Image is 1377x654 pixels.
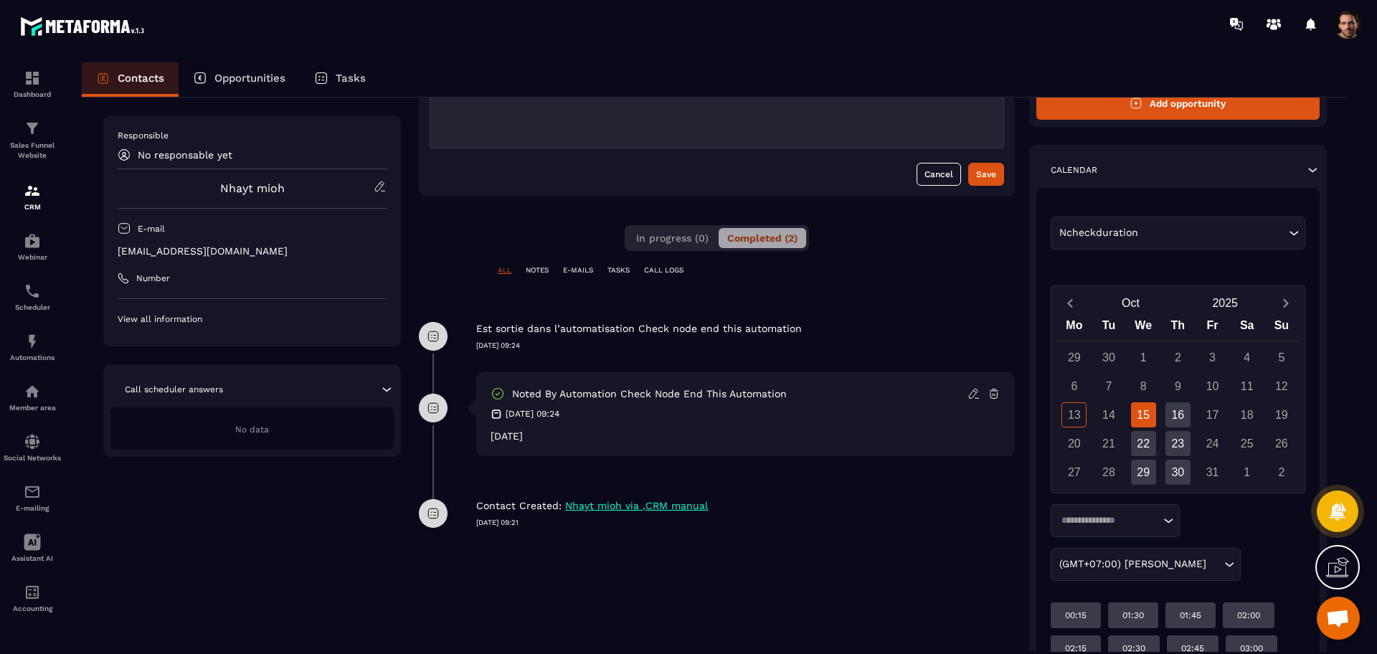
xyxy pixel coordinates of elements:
[118,313,387,325] p: View all information
[1200,402,1225,427] div: 17
[1165,345,1191,370] div: 2
[1160,316,1195,341] div: Th
[1234,460,1259,485] div: 1
[476,322,802,336] p: Est sortie dans l’automatisation Check node end this automation
[4,109,61,171] a: formationformationSales Funnel Website
[1272,293,1299,313] button: Next month
[1234,402,1259,427] div: 18
[1056,556,1210,572] span: (GMT+07:00) [PERSON_NAME]
[1056,225,1142,241] span: Ncheckduration
[138,149,232,161] p: No responsable yet
[476,518,1015,528] p: [DATE] 09:21
[4,554,61,562] p: Assistant AI
[4,605,61,612] p: Accounting
[24,283,41,300] img: scheduler
[1210,556,1221,572] input: Search for option
[1234,431,1259,456] div: 25
[1230,316,1264,341] div: Sa
[4,141,61,161] p: Sales Funnel Website
[336,72,366,85] p: Tasks
[4,404,61,412] p: Member area
[1195,316,1229,341] div: Fr
[976,167,996,181] div: Save
[1131,460,1156,485] div: 29
[214,72,285,85] p: Opportunities
[24,483,41,501] img: email
[4,473,61,523] a: emailemailE-mailing
[1165,431,1191,456] div: 23
[1142,225,1285,241] input: Search for option
[4,303,61,311] p: Scheduler
[138,223,165,234] p: E-mail
[118,245,387,258] p: [EMAIL_ADDRESS][DOMAIN_NAME]
[1061,460,1087,485] div: 27
[1057,316,1092,341] div: Mo
[1126,316,1160,341] div: We
[4,523,61,573] a: Assistant AI
[628,228,717,248] button: In progress (0)
[118,72,164,85] p: Contacts
[1057,345,1299,485] div: Calendar days
[24,182,41,199] img: formation
[498,265,511,275] p: ALL
[1061,345,1087,370] div: 29
[1057,293,1084,313] button: Previous month
[512,387,787,401] p: Noted by automation Check node end this automation
[24,333,41,350] img: automations
[1051,504,1180,537] div: Search for option
[220,181,285,195] a: Nhayt mioh
[4,422,61,473] a: social-networksocial-networkSocial Networks
[1057,316,1299,485] div: Calendar wrapper
[300,62,380,97] a: Tasks
[1131,374,1156,399] div: 8
[1178,290,1272,316] button: Open years overlay
[607,265,630,275] p: TASKS
[235,425,269,435] span: No data
[1131,402,1156,427] div: 15
[4,253,61,261] p: Webinar
[476,341,1015,351] p: [DATE] 09:24
[1092,316,1126,341] div: Tu
[4,322,61,372] a: automationsautomationsAutomations
[4,272,61,322] a: schedulerschedulerScheduler
[24,120,41,137] img: formation
[1065,610,1087,621] p: 00:15
[20,13,149,39] img: logo
[4,573,61,623] a: accountantaccountantAccounting
[719,228,806,248] button: Completed (2)
[526,265,549,275] p: NOTES
[1200,460,1225,485] div: 31
[1269,374,1294,399] div: 12
[491,430,1000,442] div: [DATE]
[118,130,387,141] p: Responsible
[1051,548,1241,581] div: Search for option
[24,70,41,87] img: formation
[179,62,300,97] a: Opportunities
[636,232,709,244] span: In progress (0)
[1317,597,1360,640] div: Mở cuộc trò chuyện
[4,171,61,222] a: formationformationCRM
[24,433,41,450] img: social-network
[4,454,61,462] p: Social Networks
[1131,431,1156,456] div: 22
[1061,374,1087,399] div: 6
[1200,345,1225,370] div: 3
[24,584,41,601] img: accountant
[1097,460,1122,485] div: 28
[4,372,61,422] a: automationsautomationsMember area
[1269,460,1294,485] div: 2
[1269,345,1294,370] div: 5
[1056,513,1160,528] input: Search for option
[1131,345,1156,370] div: 1
[1061,402,1087,427] div: 13
[1234,374,1259,399] div: 11
[476,499,562,513] p: Contact Created:
[1097,431,1122,456] div: 21
[4,222,61,272] a: automationsautomationsWebinar
[1180,610,1201,621] p: 01:45
[1051,164,1097,176] p: Calendar
[968,163,1004,186] button: Save
[1165,460,1191,485] div: 30
[1200,431,1225,456] div: 24
[1051,217,1305,250] div: Search for option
